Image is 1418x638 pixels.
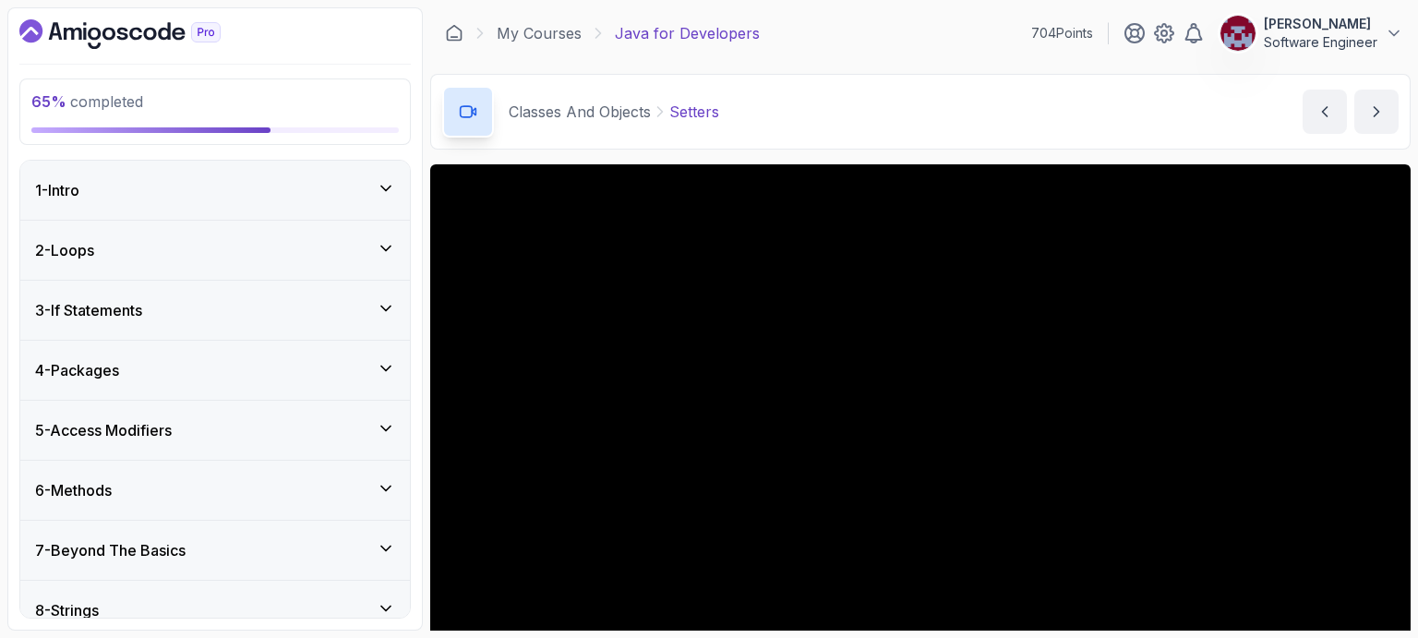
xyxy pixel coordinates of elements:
[35,539,186,561] h3: 7 - Beyond The Basics
[20,401,410,460] button: 5-Access Modifiers
[35,599,99,621] h3: 8 - Strings
[20,341,410,400] button: 4-Packages
[20,461,410,520] button: 6-Methods
[20,281,410,340] button: 3-If Statements
[615,22,760,44] p: Java for Developers
[1354,90,1399,134] button: next content
[669,101,719,123] p: Setters
[445,24,463,42] a: Dashboard
[1220,16,1256,51] img: user profile image
[20,521,410,580] button: 7-Beyond The Basics
[31,92,143,111] span: completed
[31,92,66,111] span: 65 %
[20,221,410,280] button: 2-Loops
[1264,33,1377,52] p: Software Engineer
[35,239,94,261] h3: 2 - Loops
[20,161,410,220] button: 1-Intro
[35,359,119,381] h3: 4 - Packages
[1264,15,1377,33] p: [PERSON_NAME]
[497,22,582,44] a: My Courses
[1303,90,1347,134] button: previous content
[35,419,172,441] h3: 5 - Access Modifiers
[509,101,651,123] p: Classes And Objects
[35,479,112,501] h3: 6 - Methods
[35,179,79,201] h3: 1 - Intro
[19,19,263,49] a: Dashboard
[1304,523,1418,610] iframe: chat widget
[35,299,142,321] h3: 3 - If Statements
[1031,24,1093,42] p: 704 Points
[1220,15,1403,52] button: user profile image[PERSON_NAME]Software Engineer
